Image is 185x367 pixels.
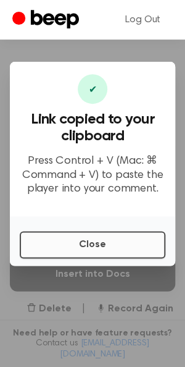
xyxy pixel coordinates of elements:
[78,74,107,104] div: ✔
[20,111,165,145] h3: Link copied to your clipboard
[20,154,165,196] p: Press Control + V (Mac: ⌘ Command + V) to paste the player into your comment.
[113,5,173,35] a: Log Out
[12,8,82,32] a: Beep
[20,231,165,258] button: Close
